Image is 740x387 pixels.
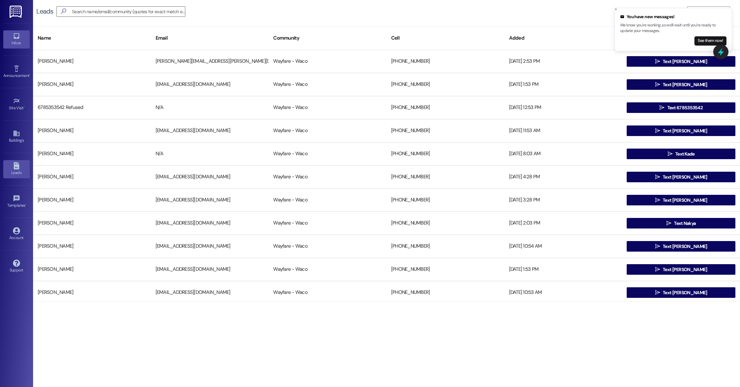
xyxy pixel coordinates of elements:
[33,217,151,230] div: [PERSON_NAME]
[627,241,735,252] button: Text [PERSON_NAME]
[33,124,151,137] div: [PERSON_NAME]
[151,55,269,68] div: [PERSON_NAME][EMAIL_ADDRESS][PERSON_NAME][DOMAIN_NAME]
[387,78,504,91] div: [PHONE_NUMBER]
[3,193,30,211] a: Templates •
[504,286,622,299] div: [DATE] 10:53 AM
[504,194,622,207] div: [DATE] 3:28 PM
[655,82,660,87] i: 
[387,240,504,253] div: [PHONE_NUMBER]
[10,6,23,18] img: ResiDesk Logo
[504,78,622,91] div: [DATE] 1:53 PM
[663,266,707,273] span: Text [PERSON_NAME]
[269,55,387,68] div: Wayfare - Waco
[33,240,151,253] div: [PERSON_NAME]
[33,30,151,46] div: Name
[151,30,269,46] div: Email
[663,127,707,134] span: Text [PERSON_NAME]
[663,197,707,204] span: Text [PERSON_NAME]
[666,221,671,226] i: 
[151,147,269,160] div: N/A
[504,263,622,276] div: [DATE] 1:53 PM
[33,170,151,184] div: [PERSON_NAME]
[387,170,504,184] div: [PHONE_NUMBER]
[33,55,151,68] div: [PERSON_NAME]
[151,101,269,114] div: N/A
[24,105,25,109] span: •
[387,55,504,68] div: [PHONE_NUMBER]
[663,174,707,181] span: Text [PERSON_NAME]
[269,194,387,207] div: Wayfare - Waco
[504,217,622,230] div: [DATE] 2:03 PM
[659,105,664,110] i: 
[504,147,622,160] div: [DATE] 8:03 AM
[387,217,504,230] div: [PHONE_NUMBER]
[627,149,735,159] button: Text Kade
[667,104,703,111] span: Text 6785353542
[627,56,735,67] button: Text [PERSON_NAME]
[627,264,735,275] button: Text [PERSON_NAME]
[627,195,735,205] button: Text [PERSON_NAME]
[151,170,269,184] div: [EMAIL_ADDRESS][DOMAIN_NAME]
[29,72,30,77] span: •
[504,240,622,253] div: [DATE] 10:54 AM
[269,170,387,184] div: Wayfare - Waco
[620,22,726,34] p: We know you're working, so we'll wait until you're ready to update your messages.
[627,125,735,136] button: Text [PERSON_NAME]
[151,263,269,276] div: [EMAIL_ADDRESS][DOMAIN_NAME]
[3,225,30,243] a: Account
[655,244,660,249] i: 
[655,174,660,180] i: 
[72,7,185,16] input: Search name/email/community (quotes for exact match e.g. "John Smith")
[627,102,735,113] button: Text 6785353542
[33,263,151,276] div: [PERSON_NAME]
[627,287,735,298] button: Text [PERSON_NAME]
[3,128,30,146] a: Buildings
[3,258,30,275] a: Support
[269,147,387,160] div: Wayfare - Waco
[3,95,30,113] a: Site Visit •
[663,81,707,88] span: Text [PERSON_NAME]
[668,151,673,157] i: 
[504,124,622,137] div: [DATE] 11:53 AM
[663,243,707,250] span: Text [PERSON_NAME]
[33,286,151,299] div: [PERSON_NAME]
[627,218,735,229] button: Text Nakya
[33,194,151,207] div: [PERSON_NAME]
[627,172,735,182] button: Text [PERSON_NAME]
[627,79,735,90] button: Text [PERSON_NAME]
[269,101,387,114] div: Wayfare - Waco
[663,58,707,65] span: Text [PERSON_NAME]
[694,36,726,46] button: See them now!
[269,30,387,46] div: Community
[36,8,53,15] div: Leads
[387,101,504,114] div: [PHONE_NUMBER]
[151,194,269,207] div: [EMAIL_ADDRESS][DOMAIN_NAME]
[151,78,269,91] div: [EMAIL_ADDRESS][DOMAIN_NAME]
[33,78,151,91] div: [PERSON_NAME]
[269,124,387,137] div: Wayfare - Waco
[504,101,622,114] div: [DATE] 12:53 PM
[269,217,387,230] div: Wayfare - Waco
[655,197,660,203] i: 
[387,147,504,160] div: [PHONE_NUMBER]
[675,151,695,158] span: Text Kade
[504,170,622,184] div: [DATE] 4:28 PM
[151,124,269,137] div: [EMAIL_ADDRESS][DOMAIN_NAME]
[151,240,269,253] div: [EMAIL_ADDRESS][DOMAIN_NAME]
[58,8,69,15] i: 
[3,160,30,178] a: Leads
[387,30,504,46] div: Cell
[655,59,660,64] i: 
[620,14,726,20] div: You have new messages!
[655,267,660,272] i: 
[387,286,504,299] div: [PHONE_NUMBER]
[387,194,504,207] div: [PHONE_NUMBER]
[655,290,660,295] i: 
[269,286,387,299] div: Wayfare - Waco
[663,289,707,296] span: Text [PERSON_NAME]
[655,128,660,133] i: 
[33,101,151,114] div: 6785353542 Refused
[151,286,269,299] div: [EMAIL_ADDRESS][DOMAIN_NAME]
[269,78,387,91] div: Wayfare - Waco
[3,30,30,48] a: Inbox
